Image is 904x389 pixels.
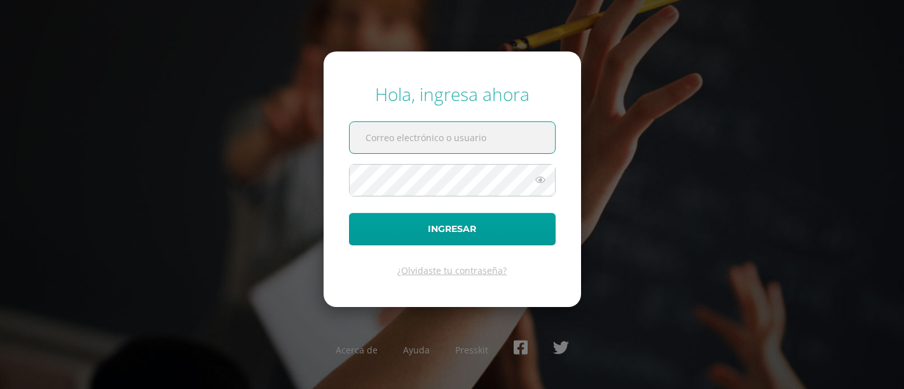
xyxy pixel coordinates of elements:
button: Ingresar [349,213,556,245]
a: Acerca de [336,344,378,356]
a: ¿Olvidaste tu contraseña? [397,264,507,276]
div: Hola, ingresa ahora [349,82,556,106]
a: Ayuda [403,344,430,356]
a: Presskit [455,344,488,356]
input: Correo electrónico o usuario [350,122,555,153]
